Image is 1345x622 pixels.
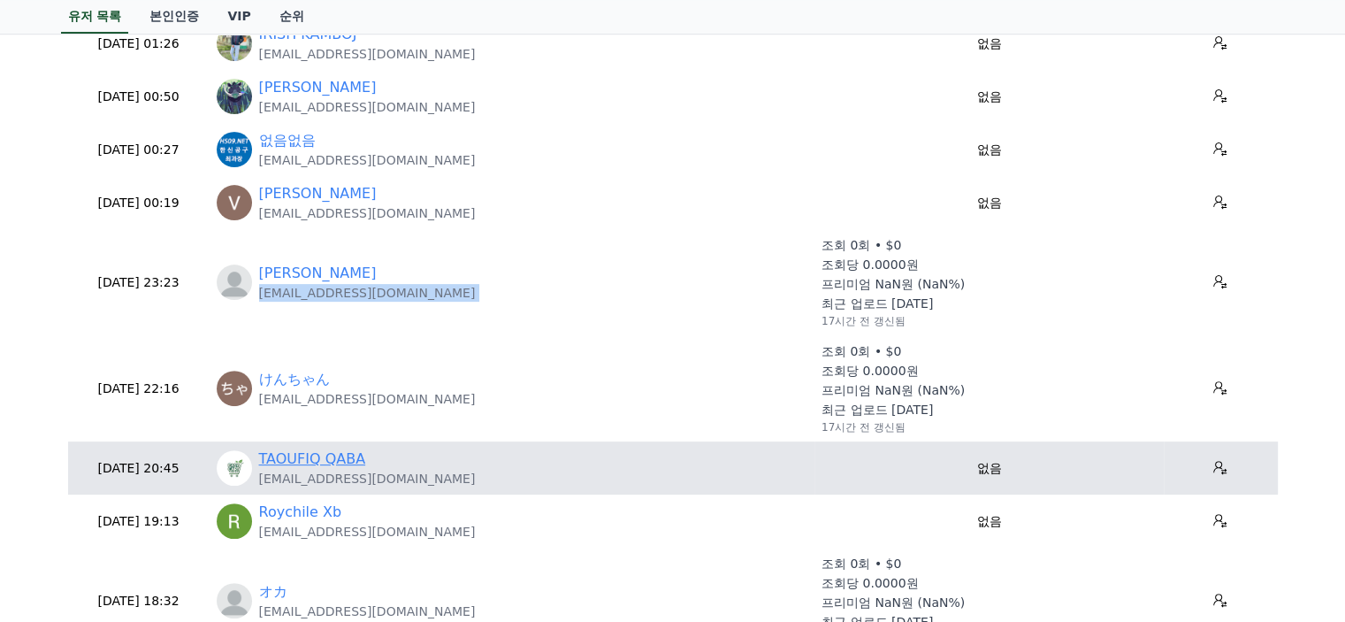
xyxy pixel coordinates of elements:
p: [EMAIL_ADDRESS][DOMAIN_NAME] [259,603,476,620]
p: 프리미엄 NaN원 (NaN%) [822,381,965,399]
p: 조회당 0.0000원 [822,256,918,273]
a: オカ [259,581,287,603]
a: Home [5,496,117,541]
a: [PERSON_NAME] [259,183,377,204]
p: 프리미엄 NaN원 (NaN%) [822,275,965,293]
img: https://lh3.googleusercontent.com/a/ACg8ocI8hSuozEEmAxN67Es8uh2FT8hGL5JCjS-6p6pYR-nE5JrXxg=s96-c [217,185,252,220]
a: 없음없음 [259,130,316,151]
p: 없음 [822,194,1157,212]
p: 조회 0회 • $0 [822,555,901,572]
img: https://lh3.googleusercontent.com/a/ACg8ocL00iX7oon63yaA1iQ09CIZyajMl9HiFJaoaifgoI4yffyOnzM=s96-c [217,450,252,486]
p: [DATE] 00:19 [75,194,203,212]
img: https://lh3.googleusercontent.com/a/ACg8ocJJH1eTAKsvlbJ9wGsC-CG7UL9giPwAftMVSOXtwNQZHwbTSwEVjQ=s96-c [217,79,252,114]
span: Home [45,523,76,537]
a: [PERSON_NAME] [259,77,377,98]
p: 조회 0회 • $0 [822,236,901,254]
a: けんちゃん [259,369,330,390]
p: 최근 업로드 [DATE] [822,295,933,312]
p: [EMAIL_ADDRESS][DOMAIN_NAME] [259,204,476,222]
p: [DATE] 01:26 [75,35,203,53]
p: [DATE] 22:16 [75,380,203,398]
p: 최근 업로드 [DATE] [822,401,933,419]
img: https://lh3.googleusercontent.com/a/ACg8ocLrAfsXRHO-sxPnKmsLseel85ACAIrV-h4T3iu7VO6cVs8bjw=s96-c [217,371,252,406]
p: 없음 [822,512,1157,531]
p: [DATE] 20:45 [75,459,203,478]
a: [PERSON_NAME] [259,263,377,284]
p: [DATE] 18:32 [75,592,203,610]
p: [EMAIL_ADDRESS][DOMAIN_NAME] [259,151,476,169]
span: Settings [262,523,305,537]
p: [EMAIL_ADDRESS][DOMAIN_NAME] [259,390,476,408]
p: 프리미엄 NaN원 (NaN%) [822,594,965,611]
p: [EMAIL_ADDRESS][DOMAIN_NAME] [259,98,476,116]
img: profile_blank.webp [217,265,252,300]
a: IRISH KAMBOJ [259,24,357,45]
p: 없음 [822,141,1157,159]
img: https://lh3.googleusercontent.com/a/ACg8ocLT99yhweEz4JkJYoksjmp3avwjSisIAh8ifC-trE_wEIpwYFBA=s96-c [217,26,252,61]
p: [DATE] 23:23 [75,273,203,292]
p: 조회당 0.0000원 [822,362,918,380]
p: [DATE] 00:50 [75,88,203,106]
p: 없음 [822,35,1157,53]
p: 조회 0회 • $0 [822,342,901,360]
a: Roychile Xb [259,502,342,523]
span: Messages [147,524,199,538]
p: [EMAIL_ADDRESS][DOMAIN_NAME] [259,470,476,488]
a: TAOUFIQ QABA [259,449,366,470]
img: profile_blank.webp [217,583,252,618]
a: Settings [228,496,340,541]
a: Messages [117,496,228,541]
p: 없음 [822,88,1157,106]
p: 없음 [822,459,1157,478]
img: https://lh3.googleusercontent.com/a/ACg8ocLgx06YktaxPXxyvmeCaxCsjXaQwoi3tc-DCqSbtp8cgcDWYQ=s96-c [217,503,252,539]
p: [EMAIL_ADDRESS][DOMAIN_NAME] [259,45,476,63]
p: [DATE] 00:27 [75,141,203,159]
p: 17시간 전 갱신됨 [822,420,906,434]
p: 조회당 0.0000원 [822,574,918,592]
p: [EMAIL_ADDRESS][DOMAIN_NAME] [259,523,476,541]
img: https://lh3.googleusercontent.com/a/ACg8ocJGJThnyMbZQZOWwiZCmOlNTp5oRwJm-m3Eqq5fmzv7RJIjCuPw5A=s96-c [217,132,252,167]
p: [EMAIL_ADDRESS][DOMAIN_NAME] [259,284,476,302]
p: [DATE] 19:13 [75,512,203,531]
p: 17시간 전 갱신됨 [822,314,906,328]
